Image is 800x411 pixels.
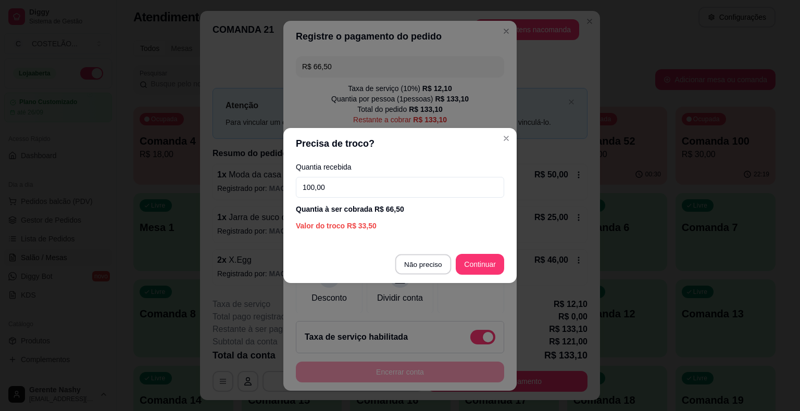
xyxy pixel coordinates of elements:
[498,130,515,147] button: Close
[296,163,504,171] label: Quantia recebida
[456,254,504,275] button: Continuar
[283,128,517,159] header: Precisa de troco?
[395,254,451,275] button: Não preciso
[296,204,504,214] div: Quantia à ser cobrada R$ 66,50
[296,221,504,231] div: Valor do troco R$ 33,50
